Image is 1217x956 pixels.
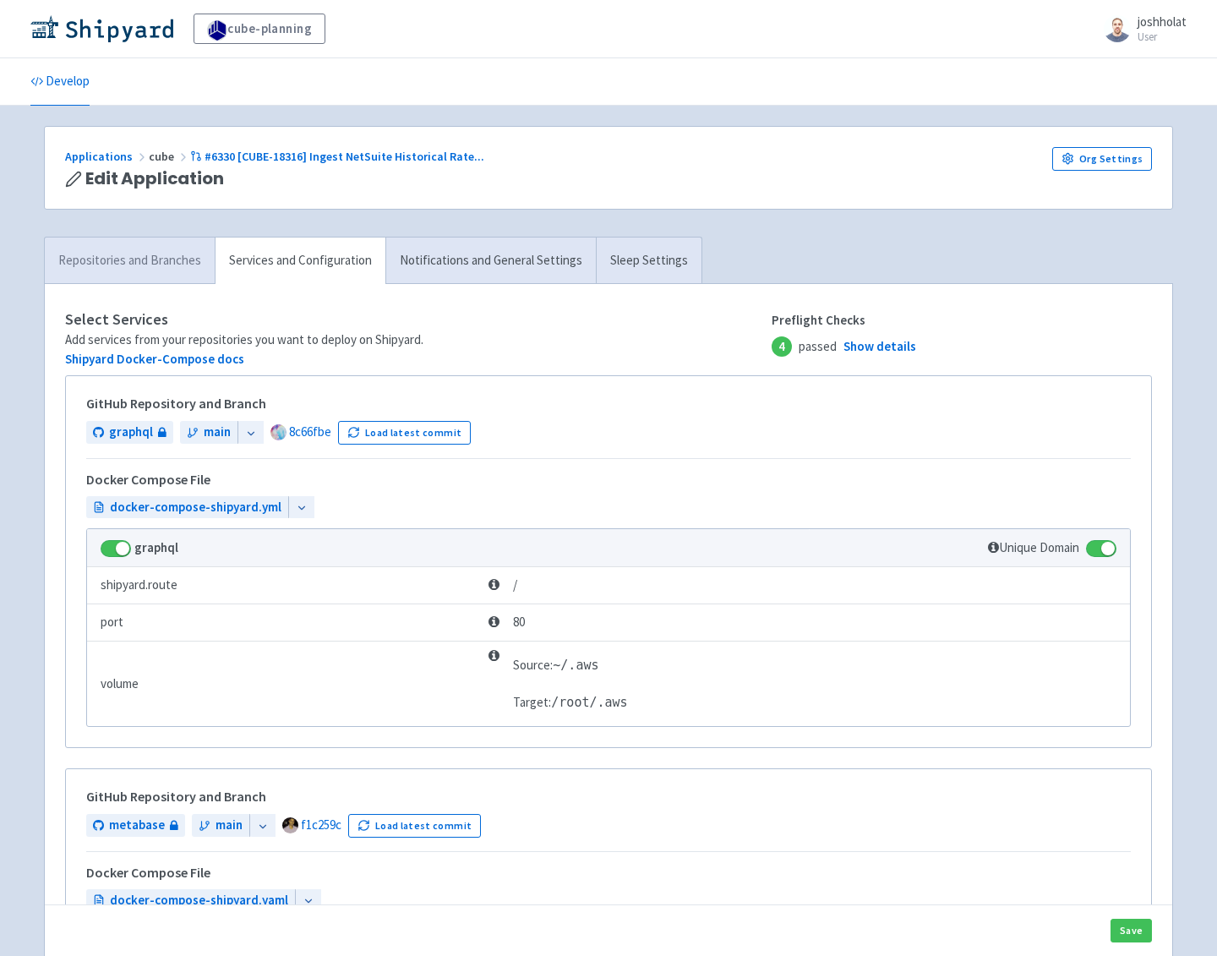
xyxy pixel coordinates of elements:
a: 8c66fbe [289,423,331,440]
td: volume [87,641,483,726]
td: Source: [513,647,627,684]
span: joshholat [1138,14,1187,30]
a: Repositories and Branches [45,238,215,284]
span: docker-compose-shipyard.yaml [110,891,288,910]
span: docker-compose-shipyard.yml [110,498,281,517]
h5: Docker Compose File [86,866,210,881]
a: docker-compose-shipyard.yml [86,496,288,519]
span: cube [149,149,190,164]
span: main [216,816,243,835]
span: Edit Application [85,169,224,188]
a: Org Settings [1052,147,1152,171]
div: Add services from your repositories you want to deploy on Shipyard. [65,331,772,350]
span: graphql [109,423,153,442]
span: #6330 [CUBE-18316] Ingest NetSuite Historical Rate ... [205,149,484,164]
a: Notifications and General Settings [385,238,596,284]
td: shipyard.route [87,566,483,604]
small: User [1138,31,1187,42]
span: 80 [488,613,525,632]
span: / [488,576,517,595]
a: main [180,421,237,444]
a: Sleep Settings [596,238,701,284]
span: main [204,423,231,442]
span: passed [772,336,916,357]
a: Develop [30,58,90,106]
span: Preflight Checks [772,311,916,331]
a: metabase [86,814,185,837]
a: cube-planning [194,14,325,44]
button: Load latest commit [338,421,471,445]
button: Load latest commit [348,814,481,838]
a: Show details [843,337,916,357]
span: metabase [109,816,165,835]
button: Save [1111,919,1152,942]
span: Unique Domain [988,539,1079,555]
td: Target: [513,684,627,721]
a: Applications [65,149,149,164]
a: graphql [86,421,173,444]
a: #6330 [CUBE-18316] Ingest NetSuite Historical Rate... [190,149,487,164]
a: Shipyard Docker-Compose docs [65,351,244,367]
a: docker-compose-shipyard.yaml [86,889,295,912]
a: main [192,814,249,837]
img: Shipyard logo [30,15,173,42]
a: joshholat User [1094,15,1187,42]
h5: GitHub Repository and Branch [86,789,1131,805]
a: Services and Configuration [215,238,385,284]
a: f1c259c [301,817,341,833]
strong: graphql [134,539,178,555]
h5: Docker Compose File [86,473,210,488]
h5: GitHub Repository and Branch [86,396,1131,412]
span: ~/.aws [553,658,598,673]
span: 4 [772,336,792,357]
td: port [87,604,483,641]
h4: Select Services [65,311,772,328]
span: /root/.aws [551,695,627,710]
